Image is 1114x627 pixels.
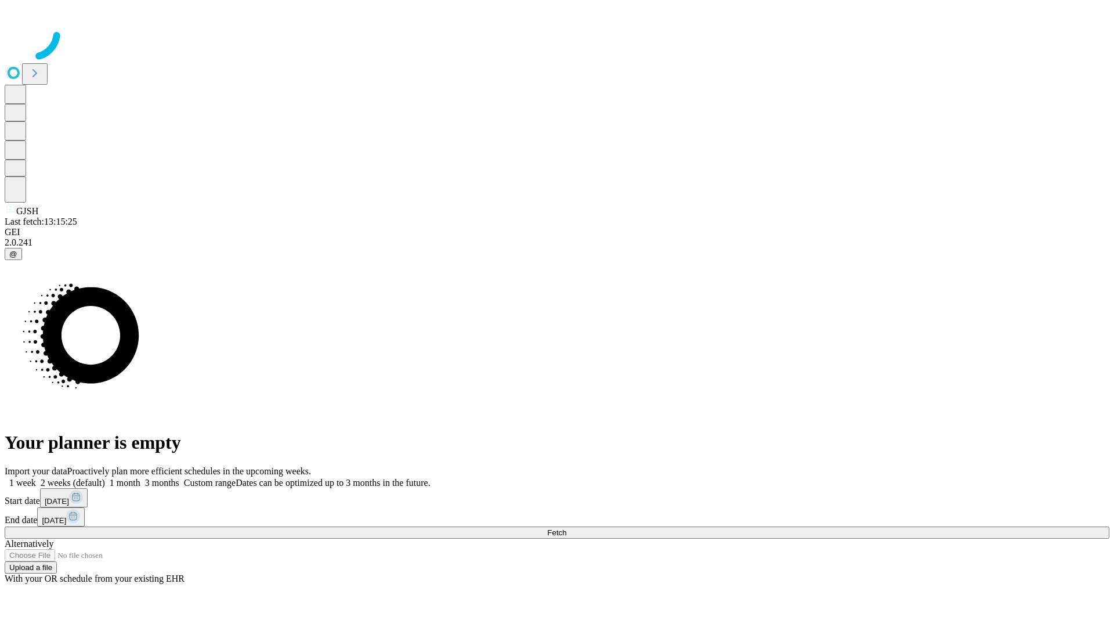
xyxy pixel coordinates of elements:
[5,466,67,476] span: Import your data
[5,227,1109,237] div: GEI
[5,574,185,583] span: With your OR schedule from your existing EHR
[9,250,17,258] span: @
[5,488,1109,507] div: Start date
[5,432,1109,453] h1: Your planner is empty
[5,561,57,574] button: Upload a file
[110,478,140,488] span: 1 month
[5,539,53,549] span: Alternatively
[37,507,85,527] button: [DATE]
[236,478,430,488] span: Dates can be optimized up to 3 months in the future.
[40,488,88,507] button: [DATE]
[547,528,566,537] span: Fetch
[184,478,236,488] span: Custom range
[5,237,1109,248] div: 2.0.241
[41,478,105,488] span: 2 weeks (default)
[5,507,1109,527] div: End date
[9,478,36,488] span: 1 week
[145,478,179,488] span: 3 months
[67,466,311,476] span: Proactively plan more efficient schedules in the upcoming weeks.
[5,217,77,226] span: Last fetch: 13:15:25
[42,516,66,525] span: [DATE]
[45,497,69,506] span: [DATE]
[16,206,38,216] span: GJSH
[5,527,1109,539] button: Fetch
[5,248,22,260] button: @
